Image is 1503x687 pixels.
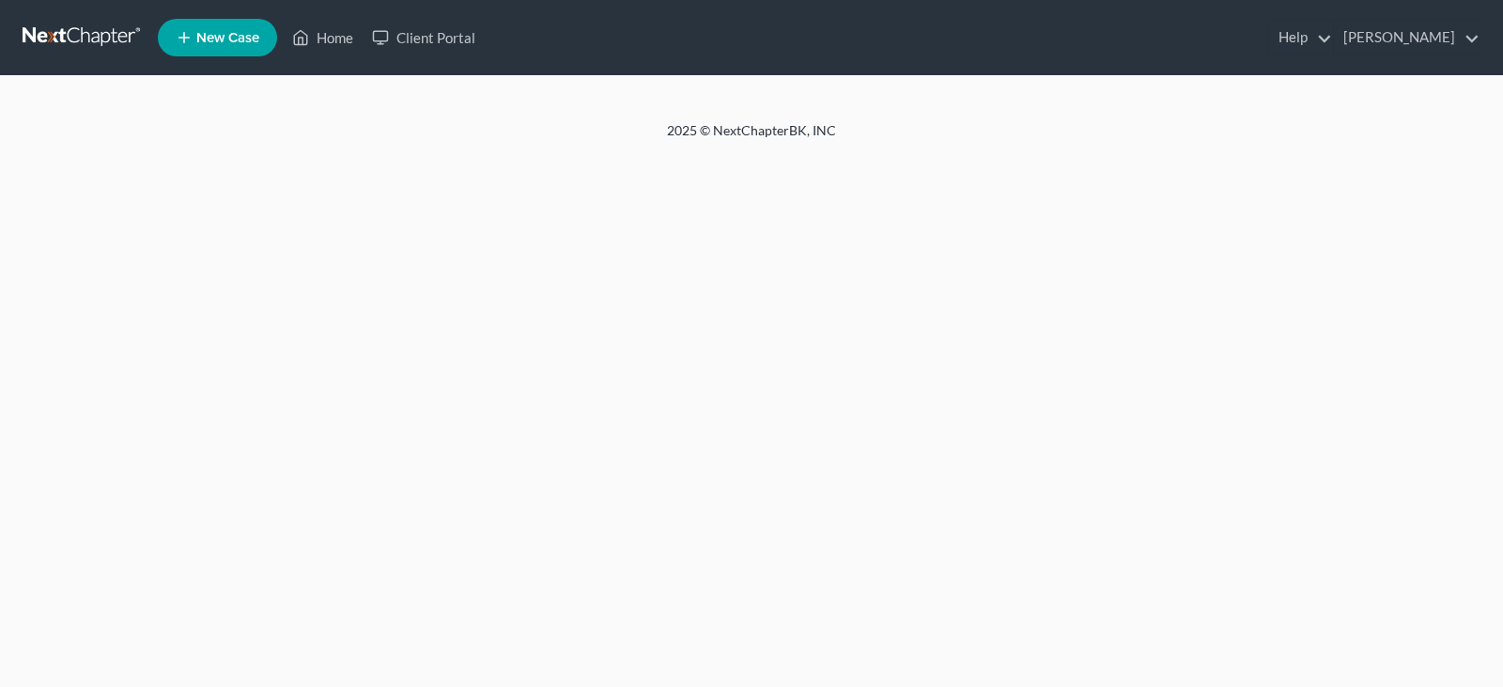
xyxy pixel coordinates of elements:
div: 2025 © NextChapterBK, INC [216,121,1287,155]
a: Home [283,21,363,55]
a: Client Portal [363,21,485,55]
a: Help [1269,21,1332,55]
a: [PERSON_NAME] [1334,21,1480,55]
new-legal-case-button: New Case [158,19,277,56]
